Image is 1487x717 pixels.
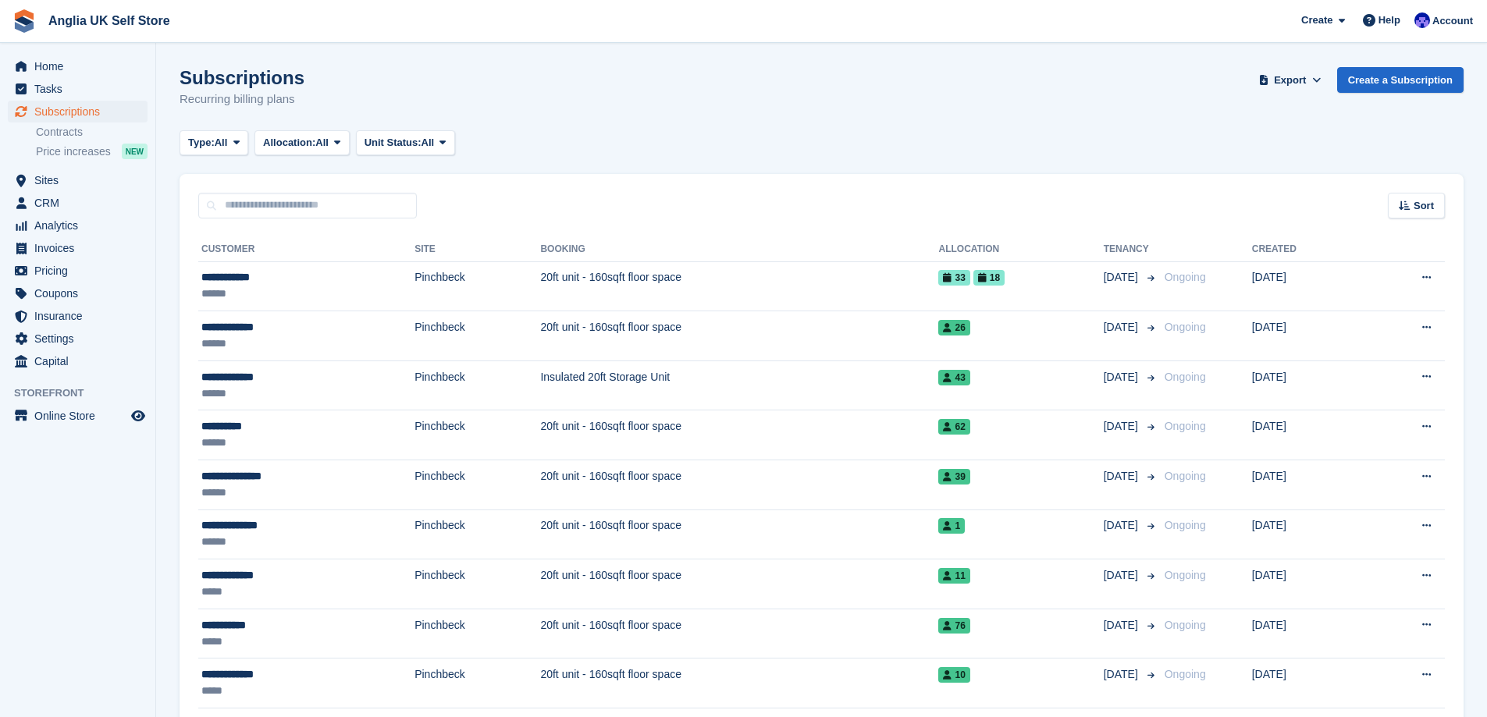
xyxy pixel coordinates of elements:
a: menu [8,192,148,214]
span: All [422,135,435,151]
th: Booking [540,237,938,262]
h1: Subscriptions [180,67,304,88]
a: menu [8,328,148,350]
span: Pricing [34,260,128,282]
a: Contracts [36,125,148,140]
span: Create [1301,12,1332,28]
span: 43 [938,370,969,385]
button: Export [1256,67,1325,93]
td: [DATE] [1252,311,1364,361]
a: menu [8,350,148,372]
span: Storefront [14,385,155,401]
span: Ongoing [1165,321,1206,333]
span: Ongoing [1165,420,1206,432]
span: 18 [973,270,1005,286]
a: menu [8,282,148,304]
a: Price increases NEW [36,143,148,160]
td: Pinchbeck [414,410,540,460]
td: 20ft unit - 160sqft floor space [540,311,938,361]
button: Unit Status: All [356,130,455,156]
td: [DATE] [1252,658,1364,708]
span: Ongoing [1165,371,1206,383]
span: Invoices [34,237,128,259]
img: Lewis Scotney [1414,12,1430,28]
span: All [315,135,329,151]
a: menu [8,78,148,100]
span: [DATE] [1104,418,1141,435]
td: 20ft unit - 160sqft floor space [540,410,938,460]
td: Pinchbeck [414,261,540,311]
span: 39 [938,469,969,485]
span: 26 [938,320,969,335]
th: Allocation [938,237,1103,262]
span: Ongoing [1165,519,1206,531]
span: Allocation: [263,135,315,151]
a: menu [8,101,148,122]
span: Export [1274,73,1306,88]
span: Capital [34,350,128,372]
span: 10 [938,667,969,683]
a: menu [8,305,148,327]
td: [DATE] [1252,460,1364,510]
span: All [215,135,228,151]
a: menu [8,169,148,191]
span: 11 [938,568,969,584]
td: [DATE] [1252,559,1364,609]
span: 62 [938,419,969,435]
a: Preview store [129,406,148,425]
span: Home [34,55,128,77]
td: Pinchbeck [414,559,540,609]
td: Insulated 20ft Storage Unit [540,360,938,410]
span: Type: [188,135,215,151]
button: Allocation: All [254,130,350,156]
span: 33 [938,270,969,286]
td: [DATE] [1252,609,1364,658]
td: [DATE] [1252,509,1364,559]
span: Analytics [34,215,128,236]
span: Unit Status: [365,135,422,151]
td: 20ft unit - 160sqft floor space [540,559,938,609]
span: [DATE] [1104,666,1141,683]
a: Create a Subscription [1337,67,1464,93]
td: Pinchbeck [414,609,540,658]
td: 20ft unit - 160sqft floor space [540,658,938,708]
span: Subscriptions [34,101,128,122]
td: Pinchbeck [414,311,540,361]
td: Pinchbeck [414,509,540,559]
span: Ongoing [1165,271,1206,283]
span: 76 [938,618,969,634]
span: Insurance [34,305,128,327]
th: Customer [198,237,414,262]
span: Settings [34,328,128,350]
span: CRM [34,192,128,214]
td: [DATE] [1252,360,1364,410]
span: Ongoing [1165,668,1206,680]
td: Pinchbeck [414,460,540,510]
p: Recurring billing plans [180,91,304,108]
span: Price increases [36,144,111,159]
span: Coupons [34,282,128,304]
img: stora-icon-8386f47178a22dfd0bd8f6a31ec36ba5ce8667c1dd55bd0f319d3a0aa187defe.svg [12,9,36,33]
a: menu [8,405,148,427]
td: [DATE] [1252,261,1364,311]
td: Pinchbeck [414,658,540,708]
span: [DATE] [1104,269,1141,286]
td: Pinchbeck [414,360,540,410]
span: Tasks [34,78,128,100]
span: Ongoing [1165,619,1206,631]
td: 20ft unit - 160sqft floor space [540,460,938,510]
span: Online Store [34,405,128,427]
div: NEW [122,144,148,159]
th: Tenancy [1104,237,1158,262]
a: menu [8,260,148,282]
td: 20ft unit - 160sqft floor space [540,509,938,559]
a: Anglia UK Self Store [42,8,176,34]
a: menu [8,55,148,77]
button: Type: All [180,130,248,156]
span: [DATE] [1104,617,1141,634]
span: [DATE] [1104,319,1141,335]
span: [DATE] [1104,567,1141,584]
th: Created [1252,237,1364,262]
span: Sites [34,169,128,191]
span: [DATE] [1104,517,1141,534]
